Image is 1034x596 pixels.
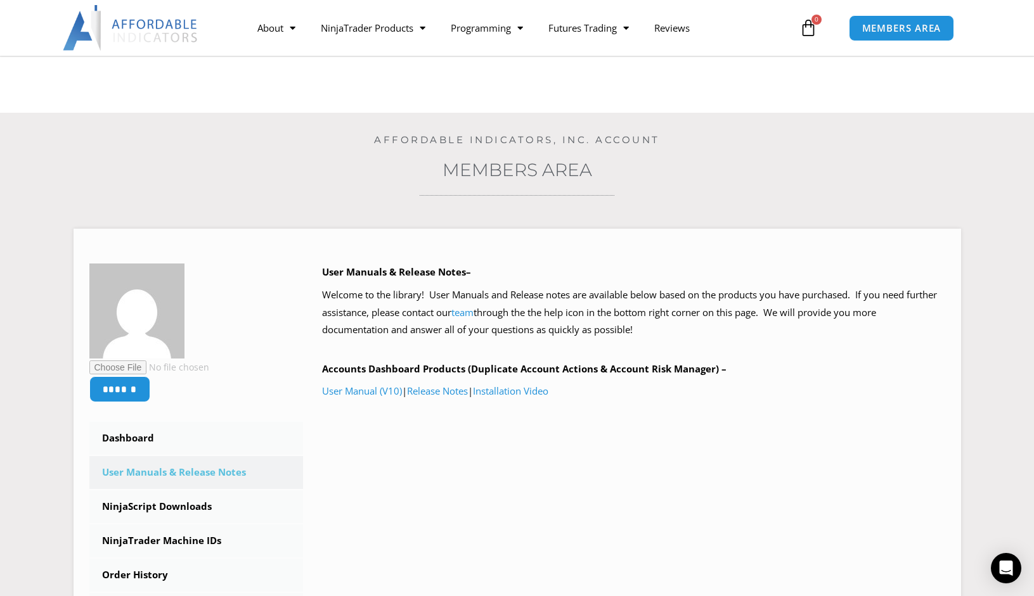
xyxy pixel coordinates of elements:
a: About [245,13,308,42]
b: Accounts Dashboard Products (Duplicate Account Actions & Account Risk Manager) – [322,362,727,375]
p: Welcome to the library! User Manuals and Release notes are available below based on the products ... [322,286,945,339]
a: Installation Video [473,384,548,397]
a: NinjaTrader Products [308,13,438,42]
a: Affordable Indicators, Inc. Account [374,134,660,146]
p: | | [322,383,945,400]
a: User Manual (V10) [322,384,402,397]
span: 0 [811,15,822,25]
nav: Menu [245,13,796,42]
a: User Manuals & Release Notes [89,456,304,489]
a: Reviews [642,13,702,42]
span: MEMBERS AREA [862,23,941,33]
a: NinjaScript Downloads [89,490,304,523]
a: Members Area [443,159,592,181]
a: Futures Trading [536,13,642,42]
div: Open Intercom Messenger [991,553,1021,583]
img: LogoAI | Affordable Indicators – NinjaTrader [63,5,199,51]
a: Dashboard [89,422,304,455]
a: MEMBERS AREA [849,15,955,41]
a: 0 [780,10,836,46]
a: Release Notes [407,384,468,397]
a: Order History [89,559,304,592]
img: 4779252d36b4d3ad945b00111a5b9a8c7c15ef01415d1dc9a3300fe6d30b777c [89,263,184,358]
a: Programming [438,13,536,42]
a: NinjaTrader Machine IDs [89,524,304,557]
a: team [451,306,474,319]
b: User Manuals & Release Notes– [322,265,471,278]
